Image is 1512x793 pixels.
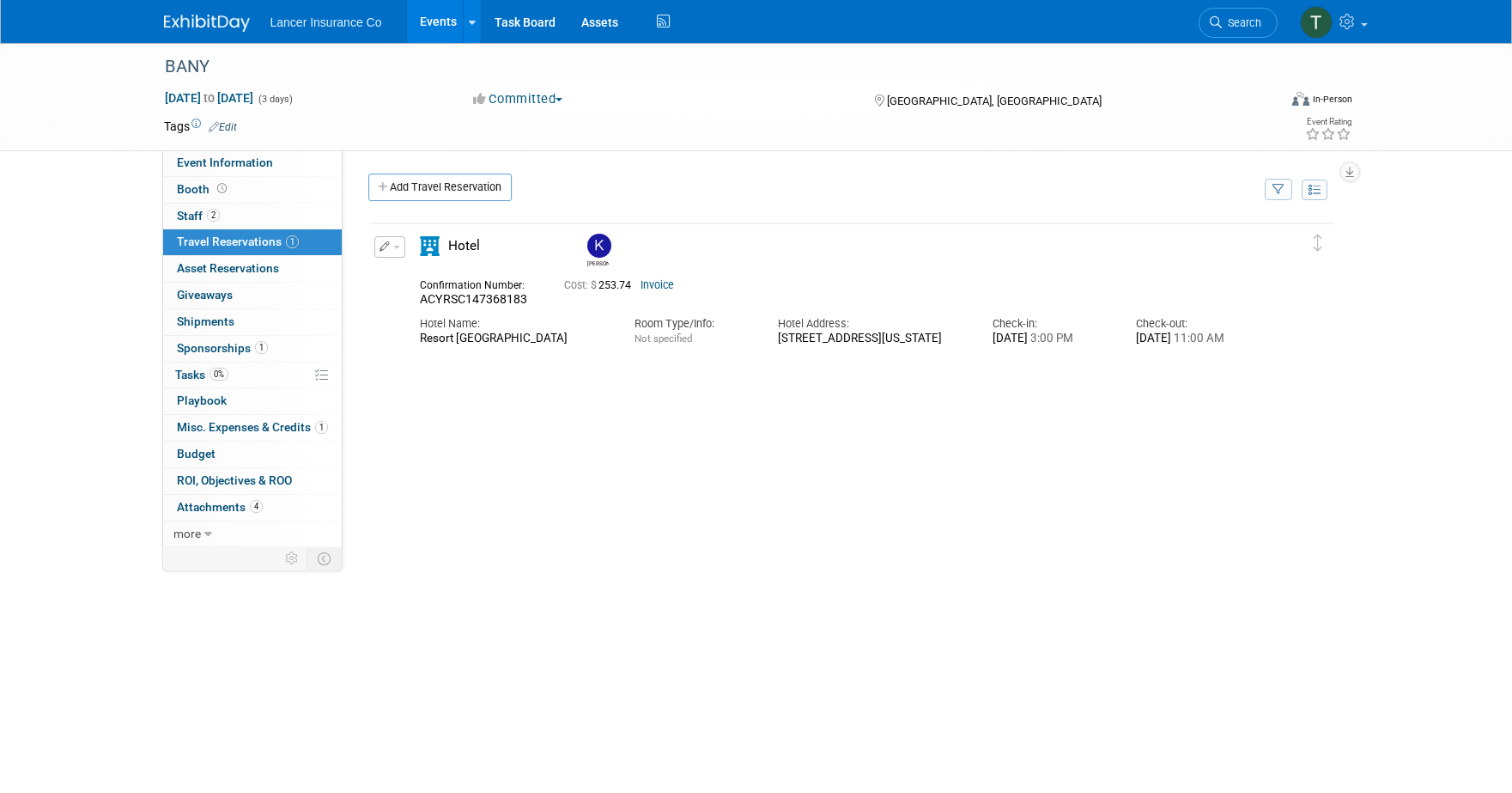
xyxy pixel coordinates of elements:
[286,235,299,248] span: 1
[420,316,609,332] div: Hotel Name:
[177,341,268,355] span: Sponsorships
[1312,93,1352,106] div: In-Person
[159,52,1252,82] div: BANY
[175,368,228,381] span: Tasks
[163,309,342,335] a: Shipments
[173,527,201,540] span: more
[209,368,228,381] span: 0%
[778,316,967,332] div: Hotel Address:
[420,292,527,306] span: ACYRSC147368183
[207,209,220,222] span: 2
[635,332,692,345] span: Not specified
[177,235,299,248] span: Travel Reservations
[587,258,609,267] div: Kenneth Anthony
[467,90,569,108] button: Committed
[163,522,342,547] a: more
[993,316,1110,332] div: Check-in:
[164,15,250,32] img: ExhibitDay
[164,90,254,106] span: [DATE] [DATE]
[1176,89,1353,115] div: Event Format
[1171,332,1224,345] span: 11:00 AM
[315,421,328,434] span: 1
[587,234,611,258] img: Kenneth Anthony
[163,150,342,176] a: Event Information
[1314,235,1322,252] i: Click and drag to move item
[635,316,752,332] div: Room Type/Info:
[163,177,342,203] a: Booth
[257,94,293,105] span: (3 days)
[209,121,237,133] a: Edit
[163,388,342,414] a: Playbook
[270,15,382,29] span: Lancer Insurance Co
[163,495,342,521] a: Attachments4
[177,288,233,302] span: Giveaways
[641,279,674,291] a: Invoice
[177,393,227,407] span: Playbook
[250,500,263,513] span: 4
[177,447,216,461] span: Budget
[1300,6,1333,39] img: Terrence Forrest
[177,209,220,223] span: Staff
[177,314,234,328] span: Shipments
[163,363,342,388] a: Tasks0%
[163,229,342,255] a: Travel Reservations1
[564,279,598,291] span: Cost: $
[163,336,342,362] a: Sponsorships1
[1136,316,1254,332] div: Check-out:
[778,332,967,346] div: [STREET_ADDRESS][US_STATE]
[177,156,273,169] span: Event Information
[887,95,1102,107] span: [GEOGRAPHIC_DATA], [GEOGRAPHIC_DATA]
[368,174,512,201] a: Add Travel Reservation
[177,261,279,275] span: Asset Reservations
[583,234,613,267] div: Kenneth Anthony
[420,332,609,346] div: Resort [GEOGRAPHIC_DATA]
[163,283,342,308] a: Giveaways
[177,182,230,196] span: Booth
[1199,8,1278,38] a: Search
[1305,118,1351,126] div: Event Rating
[163,468,342,494] a: ROI, Objectives & ROO
[163,204,342,229] a: Staff2
[1028,332,1073,345] span: 3:00 PM
[307,547,342,570] td: Toggle Event Tabs
[163,256,342,282] a: Asset Reservations
[214,182,230,195] span: Booth not reserved yet
[177,500,263,514] span: Attachments
[163,415,342,441] a: Misc. Expenses & Credits1
[177,473,292,487] span: ROI, Objectives & ROO
[1136,332,1254,346] div: [DATE]
[420,236,440,256] i: Hotel
[201,91,217,105] span: to
[420,274,538,292] div: Confirmation Number:
[1272,185,1284,196] i: Filter by Traveler
[163,442,342,467] a: Budget
[564,279,638,291] span: 253.74
[1292,92,1309,106] img: Format-Inperson.png
[993,332,1110,346] div: [DATE]
[255,341,268,354] span: 1
[164,118,237,135] td: Tags
[177,420,328,434] span: Misc. Expenses & Credits
[1222,16,1261,29] span: Search
[277,547,307,570] td: Personalize Event Tab Strip
[448,238,480,253] span: Hotel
